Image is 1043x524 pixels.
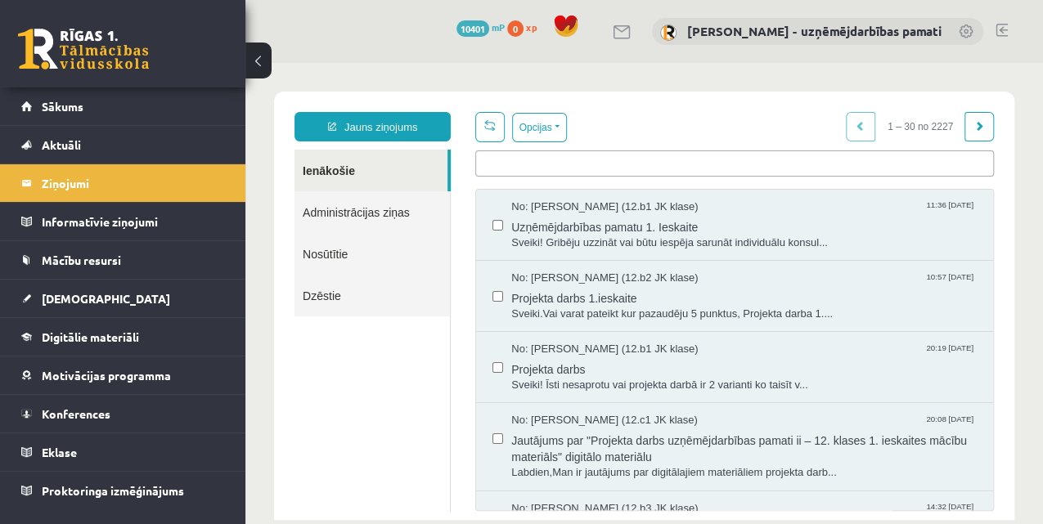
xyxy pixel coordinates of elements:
span: Jautājums par "Projekta darbs uzņēmējdarbības pamati ii – 12. klases 1. ieskaites mācību materiāl... [266,365,731,402]
span: 11:36 [DATE] [681,137,731,149]
span: 0 [507,20,524,37]
span: No: [PERSON_NAME] (12.b1 JK klase) [266,279,452,294]
a: Digitālie materiāli [21,318,225,356]
a: Eklase [21,433,225,471]
span: [DEMOGRAPHIC_DATA] [42,291,170,306]
a: Ienākošie [49,87,202,128]
span: Labdien,Man ir jautājums par digitālajiem materiāliem projekta darb... [266,402,731,418]
span: mP [492,20,505,34]
a: No: [PERSON_NAME] (12.b2 JK klase) 10:57 [DATE] Projekta darbs 1.ieskaite Sveiki.Vai varat pateik... [266,208,731,258]
a: [PERSON_NAME] - uzņēmējdarbības pamati [687,23,942,39]
span: Sveiki! Īsti nesaprotu vai projekta darbā ir 2 varianti ko taisīt v... [266,315,731,330]
a: Sākums [21,87,225,125]
span: 20:19 [DATE] [681,279,731,291]
button: Opcijas [267,50,321,79]
span: Eklase [42,445,77,459]
span: Sākums [42,99,83,114]
span: Aktuāli [42,137,81,152]
span: No: [PERSON_NAME] (12.b3 JK klase) [266,438,452,454]
span: Sveiki.Vai varat pateikt kur pazaudēju 5 punktus, Projekta darba 1.... [266,244,731,259]
a: Informatīvie ziņojumi [21,203,225,240]
a: [DEMOGRAPHIC_DATA] [21,280,225,317]
span: 20:08 [DATE] [681,350,731,362]
a: Motivācijas programma [21,356,225,394]
span: Uzņēmējdarbības pamatu 1. Ieskaite [266,152,731,172]
span: Projekta darbs 1.ieskaite [266,223,731,244]
span: 10401 [456,20,489,37]
a: Proktoringa izmēģinājums [21,472,225,509]
a: No: [PERSON_NAME] (12.b1 JK klase) 20:19 [DATE] Projekta darbs Sveiki! Īsti nesaprotu vai projekt... [266,279,731,329]
a: Mācību resursi [21,241,225,279]
span: No: [PERSON_NAME] (12.c1 JK klase) [266,350,452,365]
a: No: [PERSON_NAME] (12.b3 JK klase) 14:32 [DATE] [266,438,731,489]
span: Sveiki! Gribēju uzzināt vai būtu iespēja sarunāt individuālu konsul... [266,172,731,188]
a: Konferences [21,395,225,432]
span: Mācību resursi [42,253,121,267]
span: Motivācijas programma [42,368,171,383]
span: No: [PERSON_NAME] (12.b2 JK klase) [266,208,452,223]
span: Proktoringa izmēģinājums [42,483,184,498]
a: 0 xp [507,20,545,34]
a: Nosūtītie [49,170,205,212]
a: Dzēstie [49,212,205,253]
span: Konferences [42,406,110,421]
legend: Informatīvie ziņojumi [42,203,225,240]
span: No: [PERSON_NAME] (12.b1 JK klase) [266,137,452,152]
a: Aktuāli [21,126,225,163]
a: Rīgas 1. Tālmācības vidusskola [18,29,149,69]
a: Administrācijas ziņas [49,128,205,170]
a: Jauns ziņojums [49,49,205,78]
a: No: [PERSON_NAME] (12.b1 JK klase) 11:36 [DATE] Uzņēmējdarbības pamatu 1. Ieskaite Sveiki! Gribēj... [266,137,731,187]
span: 10:57 [DATE] [681,208,731,220]
a: Ziņojumi [21,164,225,202]
span: Projekta darbs [266,294,731,315]
a: No: [PERSON_NAME] (12.c1 JK klase) 20:08 [DATE] Jautājums par "Projekta darbs uzņēmējdarbības pam... [266,350,731,417]
span: Digitālie materiāli [42,329,139,344]
span: 1 – 30 no 2227 [630,49,720,78]
img: Solvita Kozlovska - uzņēmējdarbības pamati [660,25,677,41]
a: 10401 mP [456,20,505,34]
span: 14:32 [DATE] [681,438,731,450]
legend: Ziņojumi [42,164,225,202]
span: xp [526,20,537,34]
